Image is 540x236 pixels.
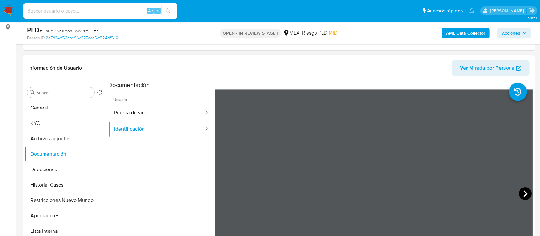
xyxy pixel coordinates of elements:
[427,7,463,14] span: Accesos rápidos
[27,25,40,35] b: PLD
[497,28,531,38] button: Acciones
[40,28,103,34] span: # OaGfL5xgXeonFwwPrmBFzrS4
[452,60,530,76] button: Ver Mirada por Persona
[502,28,520,38] span: Acciones
[25,116,105,131] button: KYC
[148,8,153,14] span: Alt
[97,90,102,97] button: Volver al orden por defecto
[161,6,175,15] button: search-icon
[469,8,475,13] a: Notificaciones
[25,177,105,193] button: Historial Casos
[283,30,299,37] div: MLA
[528,15,537,20] span: 3.156.1
[460,60,515,76] span: Ver Mirada por Persona
[25,208,105,223] button: Aprobadores
[25,162,105,177] button: Direcciones
[36,90,92,96] input: Buscar
[442,28,490,38] button: AML Data Collector
[220,29,281,38] p: OPEN - IN REVIEW STAGE I
[446,28,485,38] b: AML Data Collector
[28,65,82,71] h1: Información de Usuario
[25,100,105,116] button: General
[23,7,177,15] input: Buscar usuario o caso...
[490,8,526,14] p: marielabelen.cragno@mercadolibre.com
[46,35,118,41] a: 2a7d34cf53ebe96c327cdd5df324dff6
[27,35,45,41] b: Person ID
[25,146,105,162] button: Documentación
[329,29,338,37] span: MID
[528,7,535,14] a: Salir
[157,8,159,14] span: s
[25,131,105,146] button: Archivos adjuntos
[302,30,338,37] span: Riesgo PLD:
[30,90,35,95] button: Buscar
[25,193,105,208] button: Restricciones Nuevo Mundo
